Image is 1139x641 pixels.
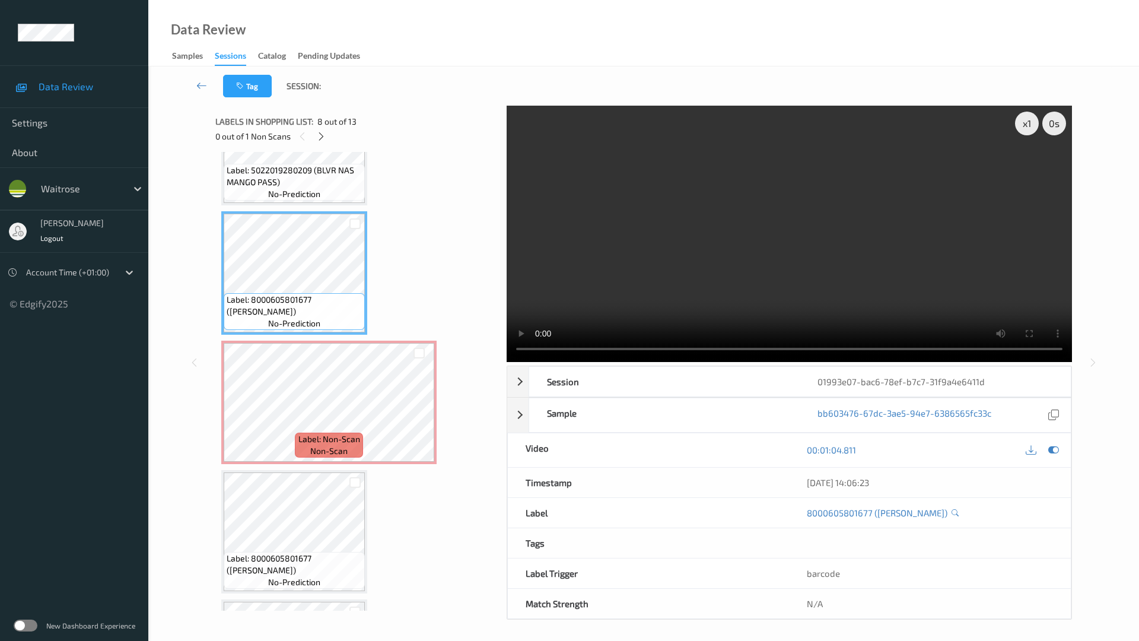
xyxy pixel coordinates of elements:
[529,398,800,432] div: Sample
[298,50,360,65] div: Pending Updates
[800,367,1071,396] div: 01993e07-bac6-78ef-b7c7-31f9a4e6411d
[223,75,272,97] button: Tag
[298,48,372,65] a: Pending Updates
[1015,112,1039,135] div: x 1
[317,116,357,128] span: 8 out of 13
[298,433,360,445] span: Label: Non-Scan
[807,477,1053,488] div: [DATE] 14:06:23
[258,50,286,65] div: Catalog
[171,24,246,36] div: Data Review
[508,559,790,588] div: Label Trigger
[789,559,1071,588] div: barcode
[268,318,320,329] span: no-prediction
[227,294,362,318] span: Label: 8000605801677 ([PERSON_NAME])
[508,468,790,497] div: Timestamp
[227,553,362,576] span: Label: 8000605801677 ([PERSON_NAME])
[508,528,790,558] div: Tags
[215,50,246,66] div: Sessions
[807,507,947,519] a: 8000605801677 ([PERSON_NAME])
[227,164,362,188] span: Label: 5022019280209 (BLVR NAS MANGO PASS)
[268,576,320,588] span: no-prediction
[508,433,790,467] div: Video
[172,50,203,65] div: Samples
[508,498,790,528] div: Label
[258,48,298,65] a: Catalog
[789,589,1071,618] div: N/A
[287,80,321,92] span: Session:
[507,398,1071,433] div: Samplebb603476-67dc-3ae5-94e7-6386565fc33c
[817,407,991,423] a: bb603476-67dc-3ae5-94e7-6386565fc33c
[310,445,348,457] span: non-scan
[268,188,320,200] span: no-prediction
[215,48,258,66] a: Sessions
[529,367,800,396] div: Session
[508,589,790,618] div: Match Strength
[1042,112,1066,135] div: 0 s
[507,366,1071,397] div: Session01993e07-bac6-78ef-b7c7-31f9a4e6411d
[807,444,856,456] a: 00:01:04.811
[215,116,313,128] span: Labels in shopping list:
[172,48,215,65] a: Samples
[215,129,498,144] div: 0 out of 1 Non Scans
